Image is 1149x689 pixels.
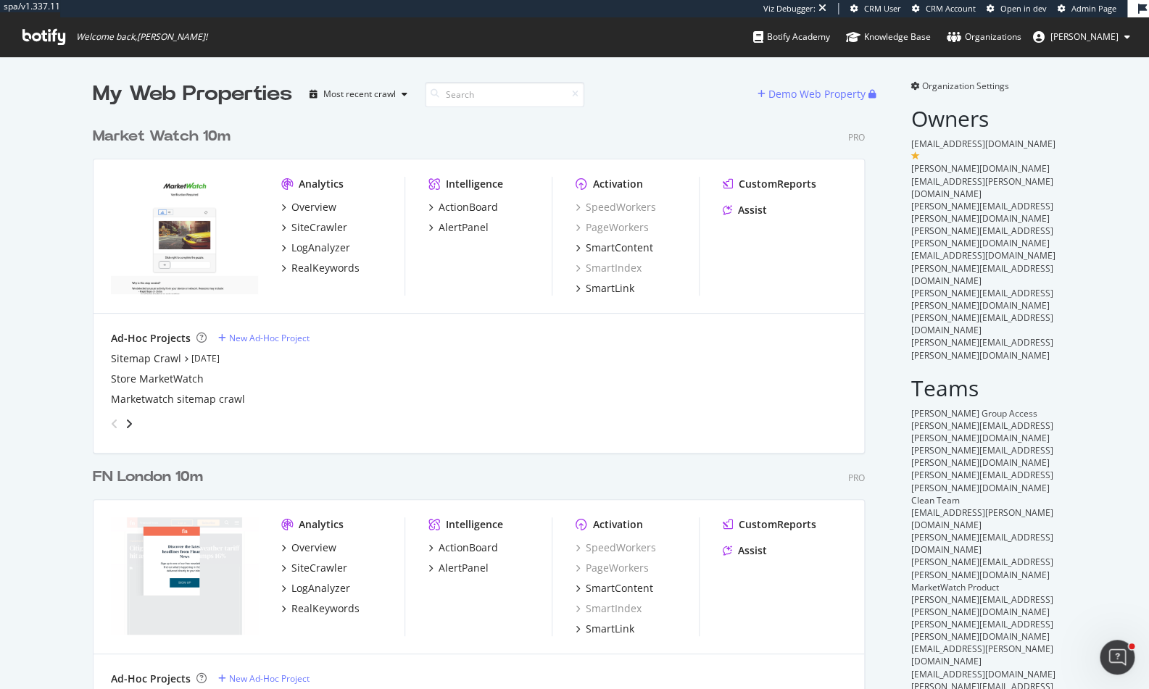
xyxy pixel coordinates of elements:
[111,517,258,635] img: www.FNlondon.com
[93,467,203,488] div: FN London 10m
[593,177,643,191] div: Activation
[758,88,868,100] a: Demo Web Property
[846,17,931,57] a: Knowledge Base
[739,517,816,532] div: CustomReports
[1071,3,1116,14] span: Admin Page
[593,517,643,532] div: Activation
[218,332,310,344] a: New Ad-Hoc Project
[753,17,830,57] a: Botify Academy
[911,407,1057,419] div: [PERSON_NAME] Group Access
[439,561,489,575] div: AlertPanel
[738,203,767,217] div: Assist
[111,351,181,366] a: Sitemap Crawl
[1050,30,1119,43] span: kerry
[846,30,931,44] div: Knowledge Base
[281,241,350,255] a: LogAnalyzer
[576,220,649,235] a: PageWorkers
[911,249,1055,262] span: [EMAIL_ADDRESS][DOMAIN_NAME]
[428,200,498,214] a: ActionBoard
[576,200,656,214] a: SpeedWorkers
[576,261,642,275] div: SmartIndex
[439,200,498,214] div: ActionBoard
[911,162,1053,199] span: [PERSON_NAME][DOMAIN_NAME][EMAIL_ADDRESS][PERSON_NAME][DOMAIN_NAME]
[586,241,653,255] div: SmartContent
[111,372,204,386] a: Store MarketWatch
[425,82,584,107] input: Search
[848,131,865,143] div: Pro
[576,281,634,296] a: SmartLink
[93,126,231,147] div: Market Watch 10m
[753,30,830,44] div: Botify Academy
[111,672,191,686] div: Ad-Hoc Projects
[281,200,336,214] a: Overview
[911,225,1053,249] span: [PERSON_NAME][EMAIL_ADDRESS][PERSON_NAME][DOMAIN_NAME]
[428,540,498,555] a: ActionBoard
[911,581,1057,593] div: MarketWatch Product
[758,83,868,106] button: Demo Web Property
[987,3,1047,14] a: Open in dev
[947,30,1021,44] div: Organizations
[576,601,642,616] a: SmartIndex
[299,177,344,191] div: Analytics
[912,3,976,14] a: CRM Account
[229,332,310,344] div: New Ad-Hoc Project
[111,392,245,406] a: Marketwatch sitemap crawl
[1100,640,1135,675] iframe: Intercom live chat
[911,494,1057,506] div: Clean Team
[723,203,767,217] a: Assist
[291,540,336,555] div: Overview
[911,287,1053,312] span: [PERSON_NAME][EMAIL_ADDRESS][PERSON_NAME][DOMAIN_NAME]
[124,417,134,431] div: angle-right
[911,506,1053,531] span: [EMAIL_ADDRESS][PERSON_NAME][DOMAIN_NAME]
[768,87,866,101] div: Demo Web Property
[299,517,344,532] div: Analytics
[304,83,413,106] button: Most recent crawl
[576,540,656,555] a: SpeedWorkers
[439,220,489,235] div: AlertPanel
[291,561,347,575] div: SiteCrawler
[738,543,767,558] div: Assist
[281,601,360,616] a: RealKeywords
[291,220,347,235] div: SiteCrawler
[911,643,1053,667] span: [EMAIL_ADDRESS][PERSON_NAME][DOMAIN_NAME]
[1058,3,1116,14] a: Admin Page
[1021,25,1142,49] button: [PERSON_NAME]
[947,17,1021,57] a: Organizations
[911,336,1053,361] span: [PERSON_NAME][EMAIL_ADDRESS][PERSON_NAME][DOMAIN_NAME]
[446,177,503,191] div: Intelligence
[291,581,350,596] div: LogAnalyzer
[723,177,816,191] a: CustomReports
[586,581,653,596] div: SmartContent
[281,561,347,575] a: SiteCrawler
[291,241,350,255] div: LogAnalyzer
[576,622,634,636] a: SmartLink
[93,467,209,488] a: FN London 10m
[576,581,653,596] a: SmartContent
[864,3,901,14] span: CRM User
[763,3,816,14] div: Viz Debugger:
[911,556,1053,580] span: [PERSON_NAME][EMAIL_ADDRESS][PERSON_NAME][DOMAIN_NAME]
[848,472,865,484] div: Pro
[291,200,336,214] div: Overview
[281,261,360,275] a: RealKeywords
[723,517,816,532] a: CustomReports
[191,352,220,364] a: [DATE]
[111,177,258,294] img: www.Marketwatch.com
[911,419,1053,444] span: [PERSON_NAME][EMAIL_ADDRESS][PERSON_NAME][DOMAIN_NAME]
[323,90,396,99] div: Most recent crawl
[111,331,191,346] div: Ad-Hoc Projects
[926,3,976,14] span: CRM Account
[446,517,503,532] div: Intelligence
[911,138,1055,150] span: [EMAIL_ADDRESS][DOMAIN_NAME]
[911,262,1053,287] span: [PERSON_NAME][EMAIL_ADDRESS][DOMAIN_NAME]
[93,80,292,109] div: My Web Properties
[76,31,207,43] span: Welcome back, [PERSON_NAME] !
[428,220,489,235] a: AlertPanel
[586,622,634,636] div: SmartLink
